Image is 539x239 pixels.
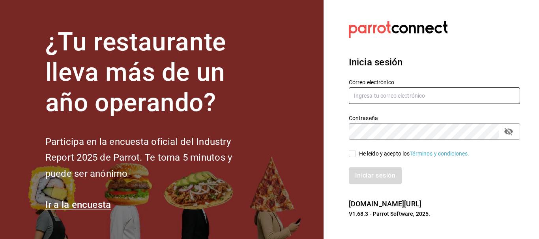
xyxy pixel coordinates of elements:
h3: Inicia sesión [349,55,520,69]
input: Ingresa tu correo electrónico [349,87,520,104]
button: passwordField [502,125,515,138]
label: Contraseña [349,115,520,121]
h1: ¿Tu restaurante lleva más de un año operando? [45,27,258,118]
a: Ir a la encuesta [45,199,111,210]
label: Correo electrónico [349,80,520,85]
a: Términos y condiciones. [410,150,469,157]
h2: Participa en la encuesta oficial del Industry Report 2025 de Parrot. Te toma 5 minutos y puede se... [45,134,258,182]
a: [DOMAIN_NAME][URL] [349,200,421,208]
p: V1.68.3 - Parrot Software, 2025. [349,210,520,218]
div: He leído y acepto los [359,150,470,158]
